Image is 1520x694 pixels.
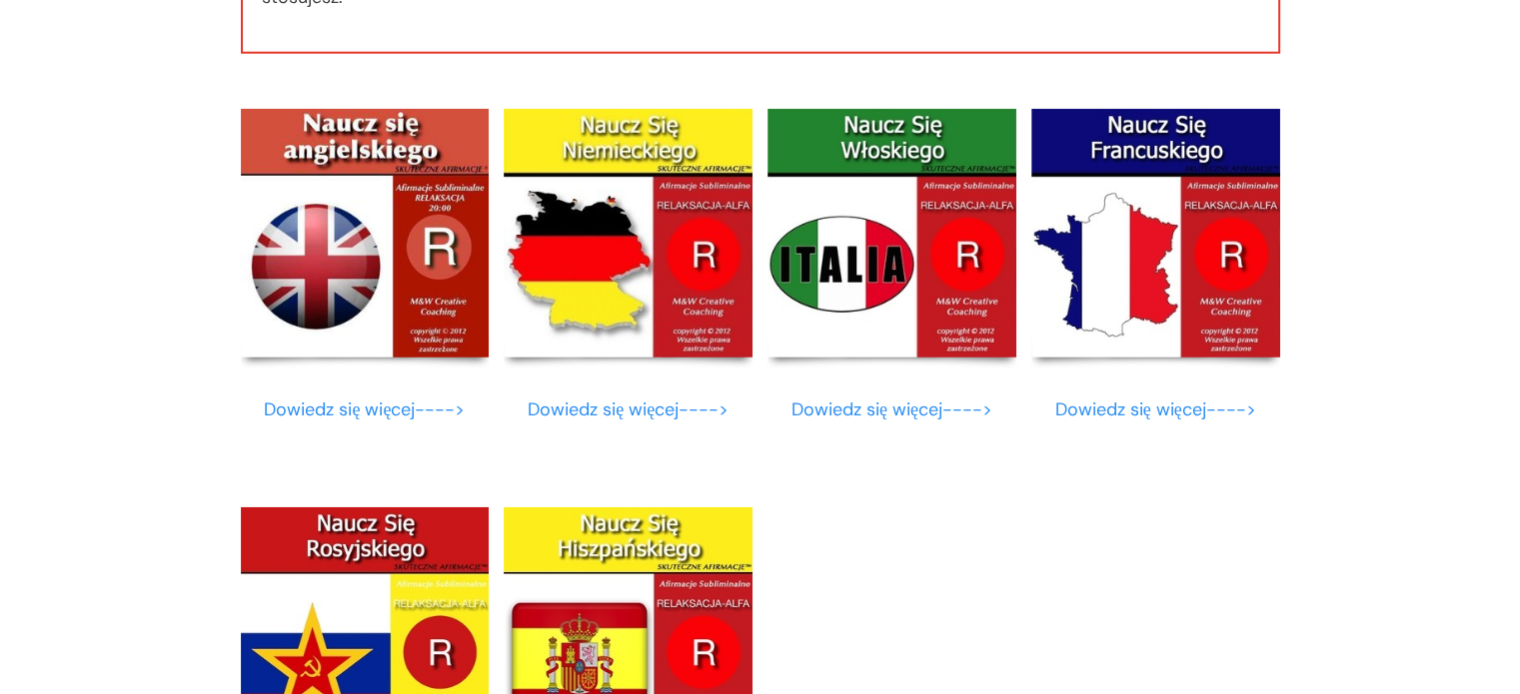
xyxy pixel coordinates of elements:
[1055,397,1256,421] a: Dowiedz się więcej---->
[1031,109,1280,357] img: Naucz Sie Francuskiego-dla MEZCZYZN M-T 1
[264,397,465,421] a: Dowiedz się więcej---->
[767,109,1016,357] img: Naucz Sie Wloskiego-dla MEZCZYZN M-T 1
[528,397,729,421] a: Dowiedz się więcej---->
[504,109,753,357] img: Naucz Sie Niemieckiego-dla KOBIET 1
[241,109,490,357] img: AFIRMACJE Naucz sie angielskiego dla mezczyzn 1
[791,397,992,421] a: Dowiedz się więcej---->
